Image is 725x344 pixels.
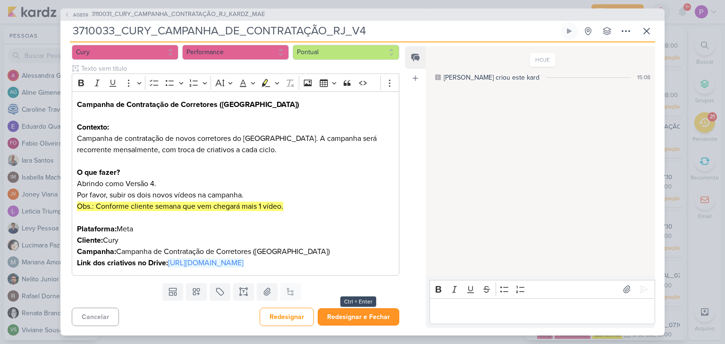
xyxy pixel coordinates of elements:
[168,258,244,268] a: [URL][DOMAIN_NAME]
[444,73,540,82] div: [PERSON_NAME] criou este kard
[79,64,399,74] input: Texto sem título
[77,168,120,177] strong: O que fazer?
[182,45,289,60] button: Performance
[318,308,399,326] button: Redesignar e Fechar
[77,122,394,178] p: Campanha de contratação de novos corretores do [GEOGRAPHIC_DATA]. A campanha será recorrente mens...
[430,280,655,298] div: Editor toolbar
[77,201,394,257] p: Meta Cury Campanha de Contratação de Corretores ([GEOGRAPHIC_DATA])
[77,123,109,132] strong: Contexto:
[430,298,655,324] div: Editor editing area: main
[293,45,399,60] button: Pontual
[77,258,168,268] strong: Link dos criativos no Drive:
[72,74,399,92] div: Editor toolbar
[77,224,117,234] strong: Plataforma:
[77,178,394,201] p: Abrindo como Versão 4. Por favor, subir os dois novos vídeos na campanha.
[77,247,116,256] strong: Campanha:
[72,45,178,60] button: Cury
[77,100,299,109] strong: Campanha de Contratação de Corretores ([GEOGRAPHIC_DATA])
[72,308,119,326] button: Cancelar
[77,236,103,245] strong: Cliente:
[340,296,376,307] div: Ctrl + Enter
[72,91,399,276] div: Editor editing area: main
[260,308,314,326] button: Redesignar
[637,73,650,82] div: 15:08
[70,23,559,40] input: Kard Sem Título
[565,27,573,35] div: Ligar relógio
[77,202,283,211] mark: Obs.: Conforme cliente semana que vem chegará mais 1 vídeo.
